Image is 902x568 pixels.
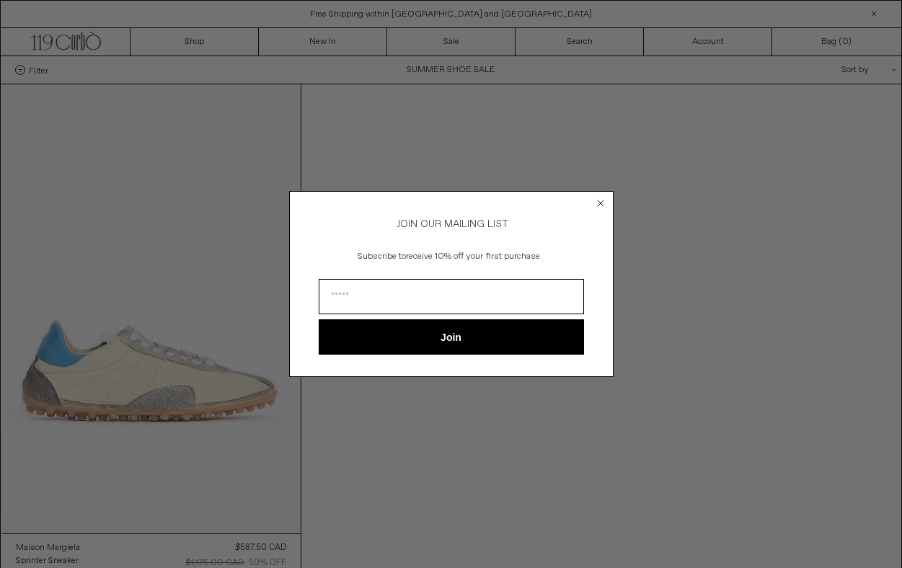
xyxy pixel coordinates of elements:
[319,319,584,355] button: Join
[394,218,508,231] span: JOIN OUR MAILING LIST
[593,196,608,210] button: Close dialog
[358,251,406,262] span: Subscribe to
[319,279,584,314] input: Email
[406,251,540,262] span: receive 10% off your first purchase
